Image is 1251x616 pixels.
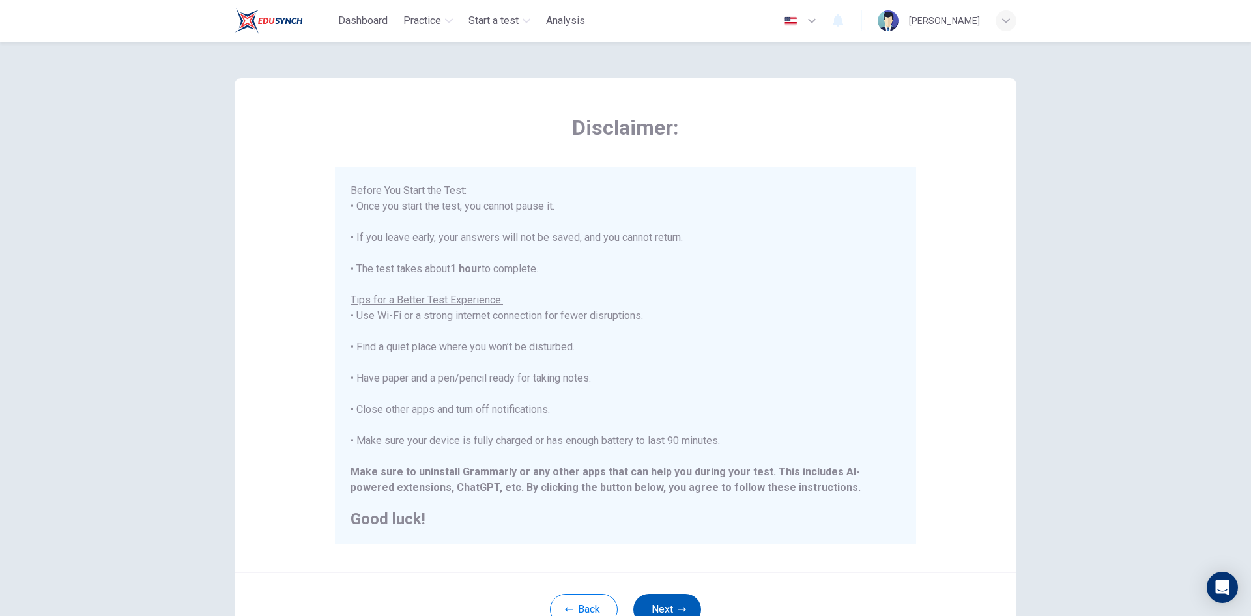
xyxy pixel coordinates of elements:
[235,8,333,34] a: Train Test logo
[541,9,590,33] button: Analysis
[351,58,900,527] div: Please choose your language now using the flags at the top of the screen. You must change it befo...
[468,13,519,29] span: Start a test
[351,466,860,494] b: Make sure to uninstall Grammarly or any other apps that can help you during your test. This inclu...
[338,13,388,29] span: Dashboard
[1207,572,1238,603] div: Open Intercom Messenger
[351,511,900,527] h2: Good luck!
[351,294,503,306] u: Tips for a Better Test Experience:
[526,481,861,494] b: By clicking the button below, you agree to follow these instructions.
[783,16,799,26] img: en
[335,115,916,141] span: Disclaimer:
[463,9,536,33] button: Start a test
[450,262,482,275] b: 1 hour
[878,10,899,31] img: Profile picture
[235,8,303,34] img: Train Test logo
[403,13,441,29] span: Practice
[333,9,393,33] button: Dashboard
[909,13,980,29] div: [PERSON_NAME]
[351,184,467,197] u: Before You Start the Test:
[546,13,585,29] span: Analysis
[398,9,458,33] button: Practice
